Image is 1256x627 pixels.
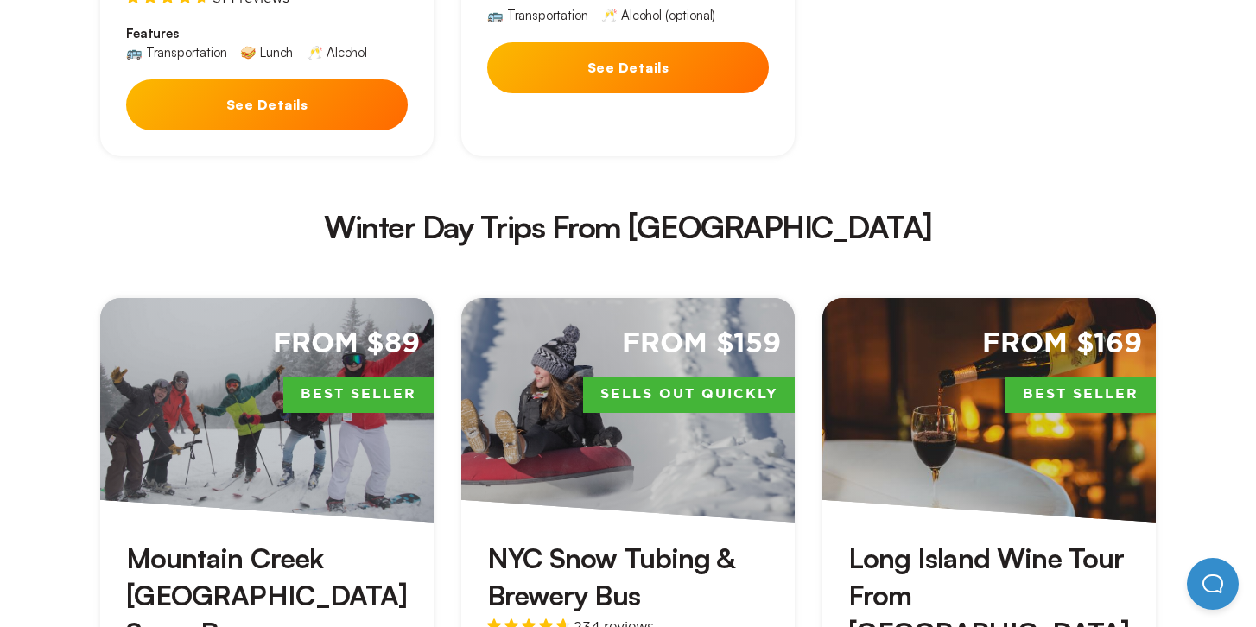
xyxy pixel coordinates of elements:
span: Features [126,25,408,42]
iframe: Help Scout Beacon - Open [1187,558,1239,610]
span: Best Seller [1005,377,1156,413]
span: Best Seller [283,377,434,413]
h2: Winter Day Trips From [GEOGRAPHIC_DATA] [114,212,1142,243]
div: 🚌 Transportation [487,9,587,22]
span: From $89 [273,326,420,363]
span: From $169 [982,326,1142,363]
button: See Details [126,79,408,130]
span: From $159 [622,326,781,363]
h3: NYC Snow Tubing & Brewery Bus [487,540,769,614]
span: Sells Out Quickly [583,377,795,413]
div: 🥪 Lunch [240,46,293,59]
div: 🥂 Alcohol [307,46,367,59]
button: See Details [487,42,769,93]
div: 🚌 Transportation [126,46,226,59]
div: 🥂 Alcohol (optional) [601,9,715,22]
